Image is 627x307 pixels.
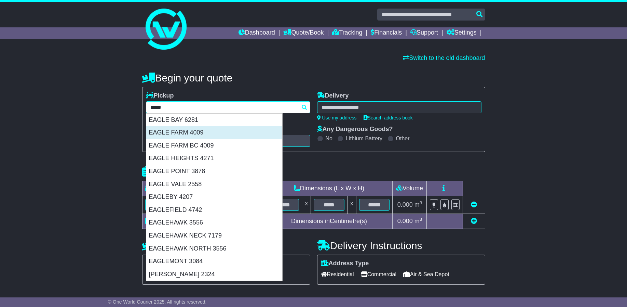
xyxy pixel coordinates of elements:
td: Volume [393,181,427,196]
label: Lithium Battery [346,135,382,142]
span: © One World Courier 2025. All rights reserved. [108,299,207,305]
span: Residential [321,269,354,280]
a: Remove this item [471,201,477,208]
label: Any Dangerous Goods? [317,126,393,133]
a: Dashboard [238,27,275,39]
a: Add new item [471,218,477,225]
label: Address Type [321,260,369,267]
sup: 3 [420,217,422,222]
div: EAGLEFIELD 4742 [146,204,282,217]
a: Tracking [332,27,362,39]
a: Quote/Book [283,27,324,39]
div: EAGLEMONT 3084 [146,255,282,268]
div: EAGLE POINT 3878 [146,165,282,178]
h4: Begin your quote [142,72,485,84]
span: Commercial [361,269,396,280]
td: x [347,196,356,214]
typeahead: Please provide city [146,101,310,113]
span: 0.000 [397,218,413,225]
span: Air & Sea Depot [403,269,449,280]
label: No [326,135,332,142]
div: EAGLEHAWK 3556 [146,216,282,229]
h4: Pickup Instructions [142,240,310,251]
td: Dimensions in Centimetre(s) [265,214,393,229]
a: Search address book [364,115,413,120]
a: Switch to the old dashboard [403,54,485,61]
div: EAGLE BAY 6281 [146,114,282,127]
sup: 3 [420,200,422,205]
label: Other [396,135,410,142]
h4: Package details | [142,166,228,177]
a: Use my address [317,115,357,120]
label: Pickup [146,92,174,100]
div: EAGLE FARM 4009 [146,126,282,139]
td: Type [142,181,199,196]
span: m [414,201,422,208]
td: x [302,196,311,214]
div: EAGLEBY 4207 [146,191,282,204]
label: Delivery [317,92,349,100]
div: EAGLEHAWK NECK 7179 [146,229,282,242]
a: Financials [371,27,402,39]
a: Settings [447,27,477,39]
h4: Delivery Instructions [317,240,485,251]
a: Support [410,27,438,39]
div: EAGLEHAWK NORTH 3556 [146,242,282,255]
div: EAGLE HEIGHTS 4271 [146,152,282,165]
td: Dimensions (L x W x H) [265,181,393,196]
span: 0.000 [397,201,413,208]
span: m [414,218,422,225]
td: Total [142,214,199,229]
div: EAGLE VALE 2558 [146,178,282,191]
div: EAGLE FARM BC 4009 [146,139,282,152]
div: [PERSON_NAME] 2324 [146,268,282,281]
